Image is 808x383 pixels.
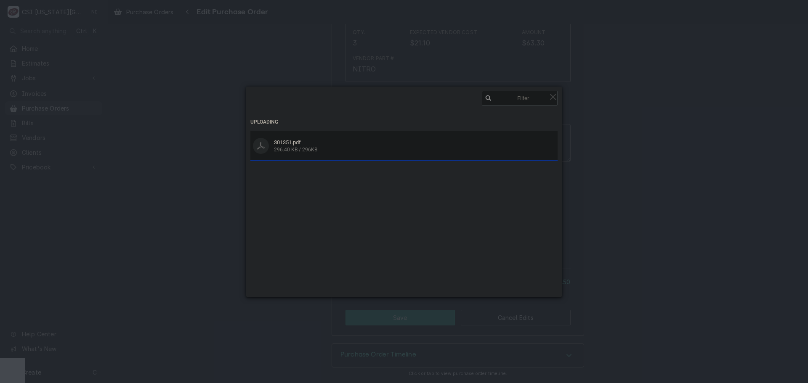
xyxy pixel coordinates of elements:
[548,92,558,101] span: Click here or hit ESC to close picker
[302,147,317,153] span: 296KB
[250,114,558,130] div: Uploading
[274,139,301,145] span: 301351.pdf
[271,139,547,153] div: 301351.pdf
[274,147,301,153] span: 296.40 KB /
[482,91,558,106] input: Filter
